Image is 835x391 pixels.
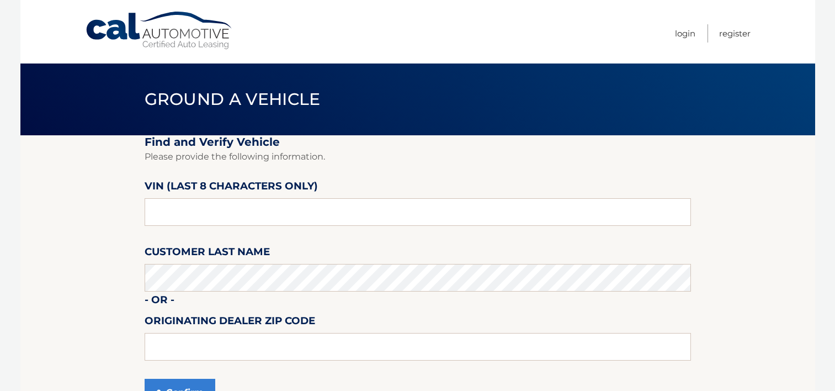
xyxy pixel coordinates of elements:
[145,135,691,149] h2: Find and Verify Vehicle
[85,11,234,50] a: Cal Automotive
[145,89,321,109] span: Ground a Vehicle
[145,149,691,165] p: Please provide the following information.
[719,24,751,43] a: Register
[145,178,318,198] label: VIN (last 8 characters only)
[145,292,174,312] label: - or -
[675,24,695,43] a: Login
[145,244,270,264] label: Customer Last Name
[145,313,315,333] label: Originating Dealer Zip Code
